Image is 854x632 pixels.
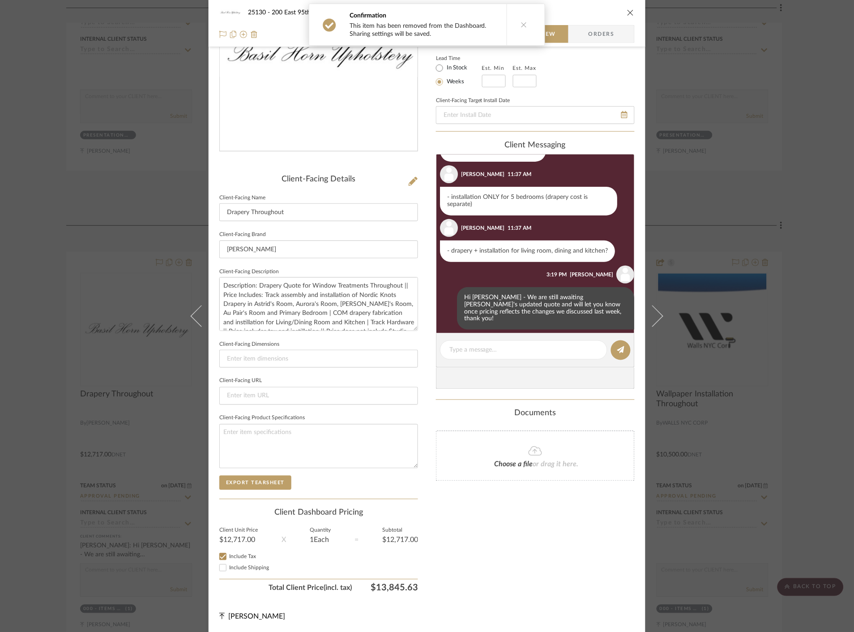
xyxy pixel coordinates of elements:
[508,170,531,178] div: 11:37 AM
[436,62,482,87] mat-radio-group: Select item type
[440,187,617,215] div: - installation ONLY for 5 bedrooms (drapery cost is separate)
[513,65,537,71] label: Est. Max
[229,554,256,559] span: Include Tax
[445,64,467,72] label: In Stock
[436,141,635,150] div: client Messaging
[570,271,613,279] div: [PERSON_NAME]
[440,219,458,237] img: user_avatar.png
[228,613,285,620] span: [PERSON_NAME]
[382,537,418,544] div: $12,717.00
[219,241,418,258] input: Enter Client-Facing Brand
[219,342,279,347] label: Client-Facing Dimensions
[461,170,504,178] div: [PERSON_NAME]
[219,270,279,274] label: Client-Facing Description
[251,31,258,38] img: Remove from project
[508,224,531,232] div: 11:37 AM
[350,22,498,38] div: This item has been removed from the Dashboard. Sharing settings will be saved.
[220,31,418,77] img: 12083101-1148-4b7f-9ccd-13b5bf5ae14b_436x436.jpg
[219,196,265,200] label: Client-Facing Name
[461,224,504,232] div: [PERSON_NAME]
[616,266,634,284] img: user_avatar.png
[533,461,579,468] span: or drag it here.
[579,25,624,43] span: Orders
[219,476,291,490] button: Export Tearsheet
[219,508,418,518] div: Client Dashboard Pricing
[219,175,418,185] div: Client-Facing Details
[547,271,567,279] div: 3:19 PM
[350,11,498,20] div: Confirmation
[482,65,505,71] label: Est. Min
[219,387,418,405] input: Enter item URL
[440,165,458,183] img: user_avatar.png
[219,232,266,237] label: Client-Facing Brand
[219,379,262,383] label: Client-Facing URL
[219,416,305,421] label: Client-Facing Product Specifications
[229,565,269,571] span: Include Shipping
[436,54,482,62] label: Lead Time
[445,78,464,86] label: Weeks
[248,9,399,16] span: 25130 - 200 East 95th, 26A - [GEOGRAPHIC_DATA]
[457,287,634,330] div: Hi [PERSON_NAME] - We are still awaiting [PERSON_NAME]'s updated quote and will let you know once...
[282,535,286,546] div: X
[352,583,418,593] span: $13,845.63
[354,535,359,546] div: =
[515,25,556,43] span: Client View
[219,529,258,533] label: Client Unit Price
[219,203,418,221] input: Enter Client-Facing Item Name
[382,529,418,533] label: Subtotal
[310,529,331,533] label: Quantity
[436,409,635,419] div: Documents
[436,99,510,103] label: Client-Facing Target Install Date
[219,4,241,21] img: 12083101-1148-4b7f-9ccd-13b5bf5ae14b_48x40.jpg
[324,583,352,593] span: (incl. tax)
[436,106,635,124] input: Enter Install Date
[627,9,635,17] button: close
[495,461,533,468] span: Choose a file
[220,31,418,77] div: 0
[219,350,418,368] input: Enter item dimensions
[440,241,615,262] div: - drapery + installation for living room, dining and kitchen?
[219,537,258,544] div: $12,717.00
[310,537,331,544] div: 1 Each
[219,583,352,593] span: Total Client Price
